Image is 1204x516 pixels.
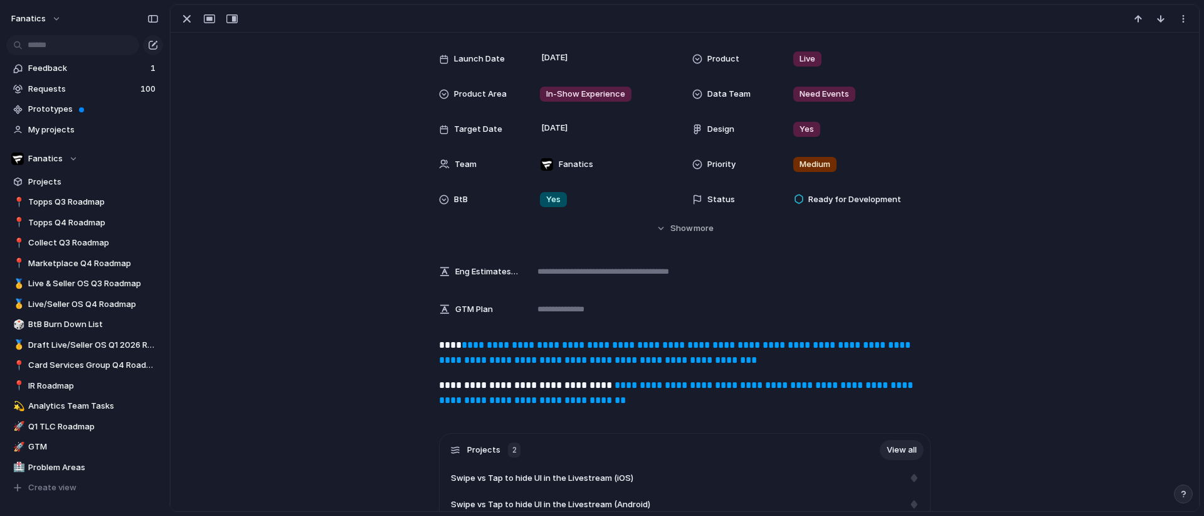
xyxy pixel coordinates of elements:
button: 🥇 [11,339,24,352]
span: Fanatics [559,158,593,171]
div: 🥇 [13,338,22,352]
button: 📍 [11,196,24,208]
span: more [694,222,714,235]
button: 📍 [11,217,24,229]
span: Live [800,53,815,65]
span: Priority [707,158,736,171]
button: 🎲 [11,318,24,331]
a: 📍Topps Q4 Roadmap [6,213,163,232]
span: Swipe vs Tap to hide UI in the Livestream (iOS) [451,472,633,485]
span: Collect Q3 Roadmap [28,237,159,249]
div: 📍 [13,256,22,271]
span: Q1 TLC Roadmap [28,421,159,433]
button: Showmore [439,217,931,240]
span: Product Area [454,88,507,100]
span: GTM [28,441,159,453]
span: Requests [28,83,137,95]
span: Target Date [454,123,502,136]
span: Topps Q3 Roadmap [28,196,159,208]
div: 📍 [13,215,22,230]
span: Yes [800,123,814,136]
span: My projects [28,124,159,136]
a: Requests100 [6,80,163,99]
span: Eng Estimates (B/iOs/A/W) in Cycles [455,266,519,278]
span: Analytics Team Tasks [28,400,159,412]
span: Create view [28,481,77,494]
span: Feedback [28,62,147,75]
div: 📍 [13,379,22,393]
a: 🥇Draft Live/Seller OS Q1 2026 Roadmap [6,336,163,355]
span: Projects [467,444,500,456]
div: 🚀 [13,419,22,434]
span: Prototypes [28,103,159,116]
span: fanatics [11,13,46,25]
a: 📍IR Roadmap [6,377,163,395]
span: Data Team [707,88,751,100]
a: 💫Analytics Team Tasks [6,397,163,416]
div: 🚀 [13,440,22,454]
span: In-Show Experience [546,88,625,100]
span: 100 [140,83,158,95]
button: 🚀 [11,441,24,453]
span: BtB Burn Down List [28,318,159,331]
a: 📍Marketplace Q4 Roadmap [6,254,163,273]
a: 📍Topps Q3 Roadmap [6,193,163,212]
span: IR Roadmap [28,380,159,392]
a: Feedback1 [6,59,163,78]
button: 📍 [11,359,24,372]
span: Yes [546,193,561,206]
span: Launch Date [454,53,505,65]
button: 📍 [11,237,24,249]
div: 🏥 [13,460,22,475]
span: Marketplace Q4 Roadmap [28,257,159,270]
span: [DATE] [538,121,571,136]
a: 📍Collect Q3 Roadmap [6,234,163,252]
span: Swipe vs Tap to hide UI in the Livestream (Android) [451,498,650,511]
div: 💫 [13,399,22,414]
span: Draft Live/Seller OS Q1 2026 Roadmap [28,339,159,352]
button: 🥇 [11,277,24,290]
button: 💫 [11,400,24,412]
span: Medium [800,158,830,171]
span: Fanatics [28,153,63,165]
a: View all [880,440,924,460]
div: 📍 [13,195,22,210]
div: 🥇 [13,297,22,311]
div: 🎲 [13,318,22,332]
div: 🥇 [13,277,22,291]
button: 📍 [11,380,24,392]
span: Team [455,158,477,171]
a: 🎲BtB Burn Down List [6,315,163,334]
span: Projects [28,176,159,188]
span: Problem Areas [28,461,159,474]
a: 🥇Live & Seller OS Q3 Roadmap [6,274,163,293]
div: 🚀Q1 TLC Roadmap [6,417,163,436]
a: 🥇Live/Seller OS Q4 Roadmap [6,295,163,314]
span: Topps Q4 Roadmap [28,217,159,229]
button: Fanatics [6,149,163,168]
span: GTM Plan [455,303,493,316]
span: Ready for Development [808,193,901,206]
div: 📍 [13,236,22,250]
a: 🏥Problem Areas [6,458,163,477]
button: 🥇 [11,298,24,311]
span: Product [707,53,739,65]
span: Design [707,123,734,136]
span: Status [707,193,735,206]
span: [DATE] [538,50,571,65]
a: Projects [6,173,163,191]
span: Need Events [800,88,849,100]
a: 🚀GTM [6,438,163,456]
span: Show [670,222,693,235]
button: 🏥 [11,461,24,474]
span: 1 [150,62,158,75]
